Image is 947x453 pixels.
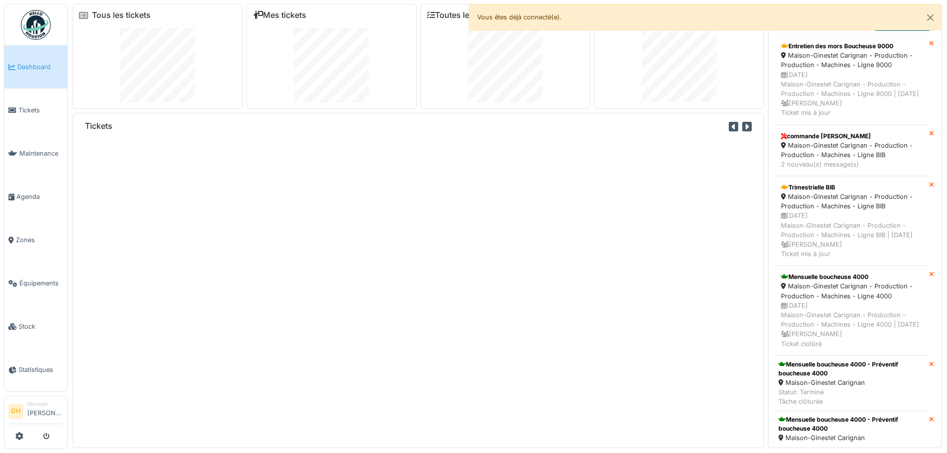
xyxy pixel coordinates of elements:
li: GH [8,404,23,419]
div: Trimestrielle BIB [781,183,923,192]
a: Mensuelle boucheuse 4000 Maison-Ginestet Carignan - Production - Production - Machines - Ligne 40... [775,266,929,355]
span: Maintenance [19,149,63,158]
a: Statistiques [4,348,67,391]
a: Trimestrielle BIB Maison-Ginestet Carignan - Production - Production - Machines - Ligne BIB [DATE... [775,176,929,266]
div: [DATE] Maison-Ginestet Carignan - Production - Production - Machines - Ligne BIB | [DATE] [PERSON... [781,211,923,259]
span: Dashboard [17,62,63,72]
div: Maison-Ginestet Carignan - Production - Production - Machines - Ligne BIB [781,141,923,160]
div: Mensuelle boucheuse 4000 - Préventif boucheuse 4000 [778,415,925,433]
a: Toutes les tâches [427,10,501,20]
a: Dashboard [4,45,67,89]
h6: Tickets [85,121,112,131]
div: Statut: Terminé Tâche clôturée [778,387,925,406]
a: Équipements [4,262,67,305]
a: GH Manager[PERSON_NAME] [8,400,63,424]
li: [PERSON_NAME] [27,400,63,422]
div: [DATE] Maison-Ginestet Carignan - Production - Production - Machines - Ligne 9000 | [DATE] [PERSO... [781,70,923,118]
span: Agenda [16,192,63,201]
a: Maintenance [4,132,67,175]
div: Mensuelle boucheuse 4000 [781,272,923,281]
a: Mes tickets [253,10,306,20]
div: Vous êtes déjà connecté(e). [469,4,943,30]
div: Entretien des mors Boucheuse 9000 [781,42,923,51]
div: Maison-Ginestet Carignan - Production - Production - Machines - Ligne 4000 [781,281,923,300]
span: Zones [16,235,63,245]
div: 2 nouveau(x) message(s) [781,160,923,169]
span: Équipements [19,278,63,288]
a: Tous les tickets [92,10,151,20]
div: Maison-Ginestet Carignan [778,433,925,443]
div: commande [PERSON_NAME] [781,132,923,141]
div: Maison-Ginestet Carignan - Production - Production - Machines - Ligne BIB [781,192,923,211]
div: Mensuelle boucheuse 4000 - Préventif boucheuse 4000 [778,360,925,378]
a: Stock [4,305,67,348]
a: Zones [4,218,67,262]
button: Close [919,4,942,31]
div: Maison-Ginestet Carignan [778,378,925,387]
a: Tickets [4,89,67,132]
div: Maison-Ginestet Carignan - Production - Production - Machines - Ligne 9000 [781,51,923,70]
span: Tickets [18,105,63,115]
img: Badge_color-CXgf-gQk.svg [21,10,51,40]
div: [DATE] Maison-Ginestet Carignan - Production - Production - Machines - Ligne 4000 | [DATE] [PERSO... [781,301,923,349]
a: Entretien des mors Boucheuse 9000 Maison-Ginestet Carignan - Production - Production - Machines -... [775,35,929,124]
a: Mensuelle boucheuse 4000 - Préventif boucheuse 4000 Maison-Ginestet Carignan Statut: TerminéTâche... [775,356,929,411]
span: Statistiques [18,365,63,374]
span: Stock [18,322,63,331]
a: commande [PERSON_NAME] Maison-Ginestet Carignan - Production - Production - Machines - Ligne BIB ... [775,125,929,177]
a: Agenda [4,175,67,218]
div: Manager [27,400,63,408]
